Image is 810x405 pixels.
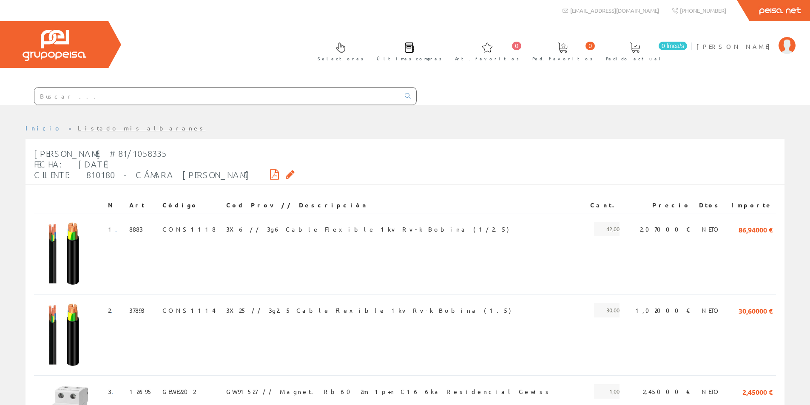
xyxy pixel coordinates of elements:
th: Precio [623,198,693,213]
th: Dtos [694,198,725,213]
span: 30,60000 € [739,303,773,317]
span: [EMAIL_ADDRESS][DOMAIN_NAME] [570,7,659,14]
span: 1,00 [594,384,620,399]
span: Art. favoritos [455,54,519,63]
img: Foto artículo (112.5x150) [37,303,85,367]
input: Buscar ... [34,88,400,105]
span: 2 [108,303,118,317]
span: 12695 [129,384,153,399]
a: . [115,225,122,233]
th: N [105,198,126,213]
span: GEWE2202 [162,384,196,399]
span: 0 línea/s [659,42,687,50]
span: 1,02000 € [635,303,691,317]
span: CONS1114 [162,303,216,317]
span: [PERSON_NAME] #81/1058335 Fecha: [DATE] Cliente: 810180 - CÁMARA [PERSON_NAME] [34,148,250,180]
a: Inicio [26,124,62,132]
span: 37893 [129,303,145,317]
i: Solicitar por email copia firmada [286,171,295,177]
span: GW91527 // Magnet. Rb60 2m 1p+n C16 6ka Residencial Gewiss [226,384,551,399]
span: NETO [702,384,721,399]
span: 30,00 [594,303,620,317]
span: NETO [702,222,721,236]
span: 42,00 [594,222,620,236]
th: Art [126,198,159,213]
span: 8883 [129,222,143,236]
span: 3X6 // 3g6 Cable Flexible 1kv Rv-k Bobina (1/2.5) [226,222,509,236]
a: . [111,306,118,314]
th: Importe [725,198,776,213]
span: 3 [108,384,119,399]
span: 0 [585,42,595,50]
span: 2,45000 € [643,384,691,399]
span: 2,45000 € [742,384,773,399]
a: . [111,388,119,395]
th: Código [159,198,223,213]
span: Últimas compras [377,54,442,63]
span: Ped. favoritos [532,54,593,63]
i: Descargar PDF [270,171,279,177]
span: 0 [512,42,521,50]
span: 1 [108,222,122,236]
img: Foto artículo (112.5x150) [37,222,85,286]
span: 3X25 // 3g2.5 Cable Flexible 1kv Rv-k Bobina (1.5) [226,303,511,317]
span: 86,94000 € [739,222,773,236]
span: Pedido actual [606,54,664,63]
a: Selectores [309,35,368,66]
span: 2,07000 € [640,222,691,236]
a: [PERSON_NAME] [696,35,796,43]
span: CONS1118 [162,222,216,236]
th: Cod Prov // Descripción [223,198,584,213]
span: [PHONE_NUMBER] [680,7,726,14]
a: Listado mis albaranes [78,124,206,132]
a: Últimas compras [368,35,446,66]
th: Cant. [585,198,623,213]
span: Selectores [318,54,364,63]
img: Grupo Peisa [23,30,86,61]
span: NETO [702,303,721,317]
span: [PERSON_NAME] [696,42,774,51]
